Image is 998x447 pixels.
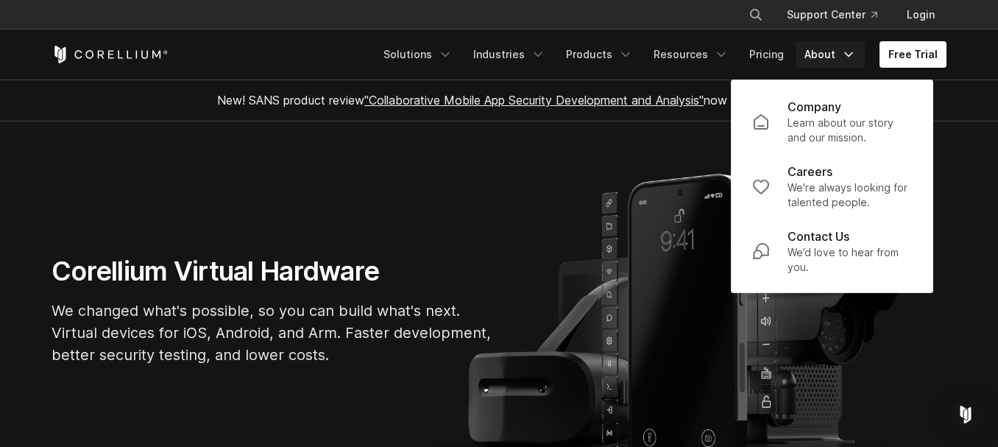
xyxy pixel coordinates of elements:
a: Solutions [375,41,461,68]
a: Contact Us We’d love to hear from you. [740,219,924,284]
a: Free Trial [880,41,946,68]
button: Search [743,1,769,28]
p: Contact Us [788,228,849,245]
div: Open Intercom Messenger [948,397,983,432]
p: We’d love to hear from you. [788,245,912,275]
p: We're always looking for talented people. [788,180,912,210]
div: Navigation Menu [731,1,946,28]
a: Industries [464,41,554,68]
a: Corellium Home [52,46,169,63]
p: We changed what's possible, so you can build what's next. Virtual devices for iOS, Android, and A... [52,300,493,366]
a: Support Center [775,1,889,28]
span: New! SANS product review now available. [217,93,781,108]
p: Careers [788,163,832,180]
a: Pricing [740,41,793,68]
p: Company [788,98,841,116]
a: Resources [645,41,737,68]
a: About [796,41,865,68]
a: Login [895,1,946,28]
a: Products [557,41,642,68]
a: Careers We're always looking for talented people. [740,154,924,219]
a: "Collaborative Mobile App Security Development and Analysis" [364,93,704,108]
h1: Corellium Virtual Hardware [52,255,493,288]
p: Learn about our story and our mission. [788,116,912,145]
a: Company Learn about our story and our mission. [740,89,924,154]
div: Navigation Menu [375,41,946,68]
